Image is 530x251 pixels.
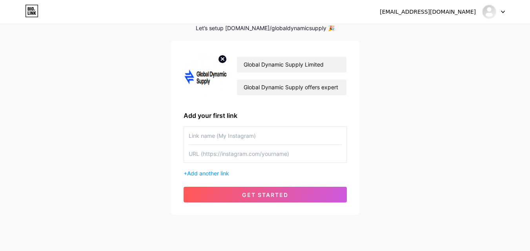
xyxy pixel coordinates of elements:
input: bio [237,79,346,95]
input: Link name (My Instagram) [189,127,342,144]
div: Let’s setup [DOMAIN_NAME]/globaldynamicsupply 🎉 [171,25,359,31]
input: Your name [237,57,346,72]
input: URL (https://instagram.com/yourname) [189,145,342,163]
span: get started [242,191,288,198]
span: Add another link [187,170,229,177]
div: + [184,169,347,177]
img: profile pic [184,53,228,98]
div: [EMAIL_ADDRESS][DOMAIN_NAME] [380,8,476,16]
button: get started [184,187,347,202]
div: Add your first link [184,111,347,120]
img: globaldynamicsupply [482,4,497,19]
